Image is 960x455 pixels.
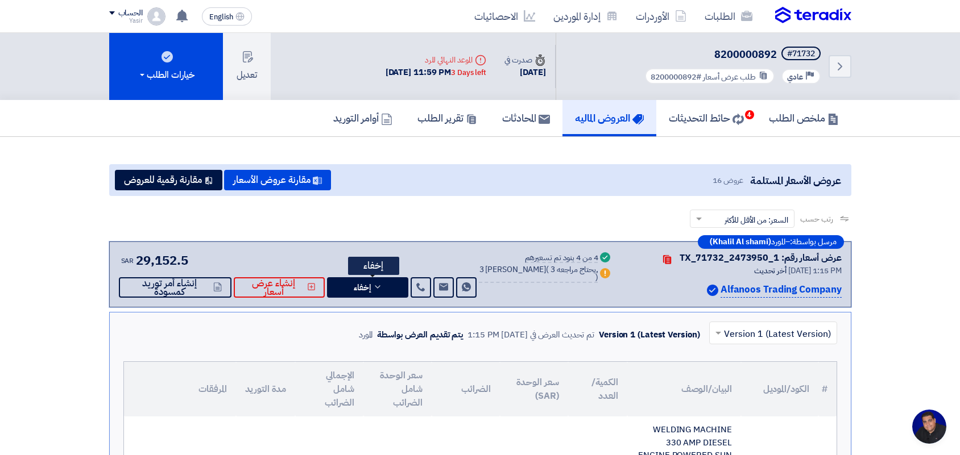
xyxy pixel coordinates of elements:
span: عادي [787,72,803,82]
span: رتب حسب [800,213,833,225]
div: تم تحديث العرض في [DATE] 1:15 PM [467,328,594,341]
div: – [698,235,844,249]
a: حائط التحديثات4 [656,100,756,136]
button: مقارنة رقمية للعروض [115,170,222,190]
a: تقرير الطلب [405,100,490,136]
div: 4 من 4 بنود تم تسعيرهم [525,254,598,263]
span: المورد [771,238,785,246]
a: الطلبات [696,3,762,30]
div: #71732 [787,50,815,58]
span: إنشاء عرض أسعار [243,279,305,296]
span: ) [595,272,598,283]
div: إخفاء [348,257,399,275]
th: مدة التوريد [236,362,295,416]
div: المورد [359,328,373,341]
h5: ملخص الطلب [769,111,839,124]
div: خيارات الطلب [138,68,195,82]
span: السعر: من الأقل للأكثر [725,214,788,226]
div: [DATE] [504,66,545,79]
th: # [818,362,837,416]
span: English [209,13,233,21]
span: عروض الأسعار المستلمة [750,173,841,188]
img: Verified Account [707,285,718,296]
div: يتم تقديم العرض بواسطة [377,328,463,341]
div: عرض أسعار رقم: TX_71732_2473950_1 [680,251,842,265]
div: الموعد النهائي للرد [386,54,486,66]
th: سعر الوحدة شامل الضرائب [363,362,432,416]
p: Alfanoos Trading Company [721,282,842,298]
span: 8200000892 [714,47,777,62]
div: Open chat [912,410,946,444]
button: مقارنة عروض الأسعار [224,170,331,190]
span: أخر تحديث [754,265,787,277]
span: 4 [745,110,754,119]
img: Teradix logo [775,7,851,24]
span: 29,152.5 [136,251,188,270]
div: 3 Days left [451,67,486,78]
div: Version 1 (Latest Version) [599,328,700,341]
span: SAR [121,256,134,266]
div: صدرت في [504,54,545,66]
a: إدارة الموردين [544,3,627,30]
img: profile_test.png [147,7,165,26]
a: ملخص الطلب [756,100,851,136]
a: العروض الماليه [562,100,656,136]
a: أوامر التوريد [321,100,405,136]
span: طلب عرض أسعار [703,71,756,83]
div: Yasir [109,18,143,24]
span: 3 يحتاج مراجعه, [551,264,598,275]
span: ( [546,264,549,275]
a: الاحصائيات [465,3,544,30]
span: إنشاء أمر توريد كمسودة [128,279,212,296]
th: الكمية/العدد [568,362,627,416]
h5: تقرير الطلب [417,111,477,124]
button: English [202,7,252,26]
button: تعديل [223,33,271,100]
div: [DATE] 11:59 PM [386,66,486,79]
span: عروض 16 [713,174,743,186]
button: إخفاء [327,277,408,298]
h5: المحادثات [502,111,550,124]
th: الضرائب [432,362,500,416]
span: إخفاء [354,283,371,292]
b: (Khalil Al shami) [710,238,771,246]
th: البيان/الوصف [627,362,741,416]
div: 3 [PERSON_NAME] [479,266,598,283]
a: الأوردرات [627,3,696,30]
th: سعر الوحدة (SAR) [500,362,568,416]
span: #8200000892 [651,71,701,83]
button: إنشاء أمر توريد كمسودة [119,277,231,298]
h5: العروض الماليه [575,111,644,124]
h5: أوامر التوريد [333,111,392,124]
span: [DATE] 1:15 PM [788,265,842,277]
th: المرفقات [124,362,236,416]
button: إنشاء عرض أسعار [234,277,325,298]
button: خيارات الطلب [109,33,223,100]
h5: 8200000892 [643,47,823,62]
a: المحادثات [490,100,562,136]
th: الكود/الموديل [741,362,818,416]
span: مرسل بواسطة: [790,238,837,246]
th: الإجمالي شامل الضرائب [295,362,363,416]
div: الحساب [118,9,143,18]
h5: حائط التحديثات [669,111,744,124]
